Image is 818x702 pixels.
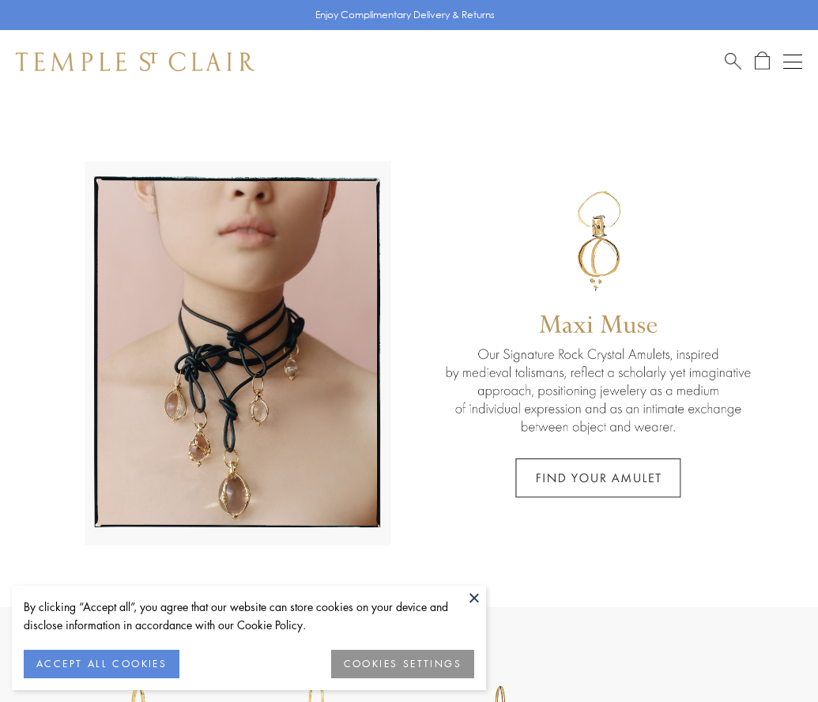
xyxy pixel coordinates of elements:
a: Search [725,51,741,71]
button: Open navigation [783,52,802,71]
button: ACCEPT ALL COOKIES [24,650,179,678]
p: Enjoy Complimentary Delivery & Returns [315,7,495,23]
a: Open Shopping Bag [755,51,770,71]
div: By clicking “Accept all”, you agree that our website can store cookies on your device and disclos... [24,598,474,634]
img: Temple St. Clair [16,52,254,71]
button: COOKIES SETTINGS [331,650,474,678]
